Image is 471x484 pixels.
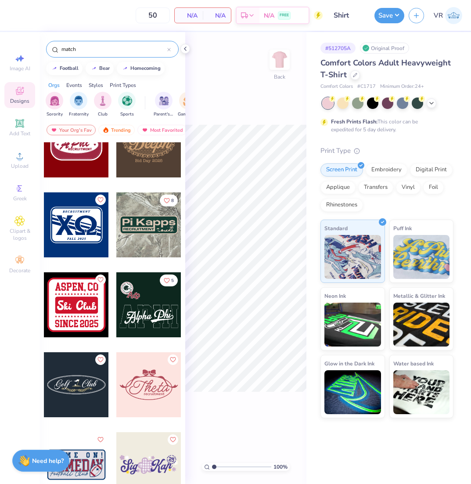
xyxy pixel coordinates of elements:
[393,303,450,347] img: Metallic & Glitter Ink
[178,92,198,118] button: filter button
[168,434,178,445] button: Like
[360,43,409,54] div: Original Proof
[393,359,434,368] span: Water based Ink
[154,92,174,118] div: filter for Parent's Weekend
[374,8,404,23] button: Save
[168,354,178,365] button: Like
[130,66,161,71] div: homecoming
[171,278,174,283] span: 5
[118,92,136,118] div: filter for Sports
[46,62,83,75] button: football
[320,181,356,194] div: Applique
[320,146,453,156] div: Print Type
[74,96,83,106] img: Fraternity Image
[280,12,289,18] span: FREE
[120,111,134,118] span: Sports
[60,66,79,71] div: football
[357,83,376,90] span: # C1717
[366,163,407,177] div: Embroidery
[48,81,60,89] div: Orgs
[320,58,451,80] span: Comfort Colors Adult Heavyweight T-Shirt
[183,96,193,106] img: Game Day Image
[50,96,60,106] img: Sorority Image
[171,199,174,203] span: 8
[393,291,445,300] span: Metallic & Glitter Ink
[95,275,106,285] button: Like
[122,66,129,71] img: trend_line.gif
[10,98,29,105] span: Designs
[95,195,106,205] button: Like
[320,83,353,90] span: Comfort Colors
[320,163,363,177] div: Screen Print
[136,7,170,23] input: – –
[154,92,174,118] button: filter button
[13,195,27,202] span: Greek
[160,275,178,286] button: Like
[324,224,348,233] span: Standard
[393,370,450,414] img: Water based Ink
[160,195,178,206] button: Like
[434,11,443,21] span: VR
[410,163,453,177] div: Digital Print
[98,125,135,135] div: Trending
[9,267,30,274] span: Decorate
[154,111,174,118] span: Parent's Weekend
[95,354,106,365] button: Like
[99,66,110,71] div: bear
[178,92,198,118] div: filter for Game Day
[10,65,30,72] span: Image AI
[4,228,35,242] span: Clipart & logos
[178,111,198,118] span: Game Day
[102,127,109,133] img: trending.gif
[69,92,89,118] button: filter button
[47,125,96,135] div: Your Org's Fav
[320,199,363,212] div: Rhinestones
[141,127,148,133] img: most_fav.gif
[51,66,58,71] img: trend_line.gif
[180,11,198,20] span: N/A
[331,118,378,125] strong: Fresh Prints Flash:
[396,181,421,194] div: Vinyl
[69,111,89,118] span: Fraternity
[324,235,381,279] img: Standard
[95,434,106,445] button: Like
[98,111,108,118] span: Club
[274,73,285,81] div: Back
[9,130,30,137] span: Add Text
[89,81,103,89] div: Styles
[118,92,136,118] button: filter button
[98,96,108,106] img: Club Image
[393,224,412,233] span: Puff Ink
[66,81,82,89] div: Events
[94,92,111,118] div: filter for Club
[273,463,288,471] span: 100 %
[94,92,111,118] button: filter button
[324,303,381,347] img: Neon Ink
[50,127,58,133] img: most_fav.gif
[110,81,136,89] div: Print Types
[47,111,63,118] span: Sorority
[324,359,374,368] span: Glow in the Dark Ink
[380,83,424,90] span: Minimum Order: 24 +
[46,92,63,118] div: filter for Sorority
[137,125,187,135] div: Most Favorited
[320,43,356,54] div: # 512705A
[32,457,64,465] strong: Need help?
[434,7,462,24] a: VR
[46,92,63,118] button: filter button
[393,235,450,279] img: Puff Ink
[117,62,165,75] button: homecoming
[69,92,89,118] div: filter for Fraternity
[271,51,288,69] img: Back
[90,66,97,71] img: trend_line.gif
[61,45,167,54] input: Try "Alpha"
[264,11,274,20] span: N/A
[327,7,370,24] input: Untitled Design
[324,291,346,300] span: Neon Ink
[11,163,29,170] span: Upload
[324,370,381,414] img: Glow in the Dark Ink
[208,11,226,20] span: N/A
[423,181,444,194] div: Foil
[445,7,462,24] img: Val Rhey Lodueta
[358,181,393,194] div: Transfers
